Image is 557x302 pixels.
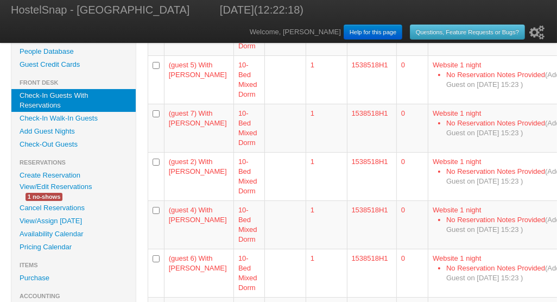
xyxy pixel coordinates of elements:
a: People Database [11,45,136,58]
a: 1 no-shows [17,191,71,202]
a: Check-In Walk-In Guests [11,112,136,125]
a: Guest Credit Cards [11,58,136,71]
li: Items [11,259,136,272]
td: 0 [396,104,428,152]
a: Help for this page [344,24,402,40]
i: Setup Wizard [529,26,545,40]
td: (guest 2) With [PERSON_NAME] [164,152,233,200]
a: Add Guest Nights [11,125,136,138]
td: (guest 7) With [PERSON_NAME] [164,104,233,152]
td: 0 [396,200,428,249]
td: 1 [306,152,347,200]
td: 1538518H1 [347,55,396,104]
span: (12:22:18) [254,4,303,16]
a: Cancel Reservations [11,202,136,215]
a: Check-In Guests With Reservations [11,89,136,112]
td: 1538518H1 [347,104,396,152]
td: 1 [306,249,347,297]
td: 10-Bed Mixed Dorm [233,200,264,249]
a: Availability Calendar [11,228,136,241]
span: 1 no-shows [26,193,62,201]
td: 10-Bed Mixed Dorm [233,249,264,297]
td: 1 [306,104,347,152]
td: (guest 4) With [PERSON_NAME] [164,200,233,249]
td: 1538518H1 [347,200,396,249]
a: Check-Out Guests [11,138,136,151]
td: 0 [396,152,428,200]
a: Purchase [11,272,136,285]
td: 1538518H1 [347,249,396,297]
div: Welcome, [PERSON_NAME] [250,22,546,43]
li: Front Desk [11,76,136,89]
a: Pricing Calendar [11,241,136,254]
td: 0 [396,249,428,297]
a: View/Edit Reservations [11,181,100,192]
td: (guest 5) With [PERSON_NAME] [164,55,233,104]
td: 1538518H1 [347,152,396,200]
a: View/Assign [DATE] [11,215,136,228]
td: 0 [396,55,428,104]
td: 1 [306,55,347,104]
td: 10-Bed Mixed Dorm [233,152,264,200]
li: Reservations [11,156,136,169]
td: 10-Bed Mixed Dorm [233,104,264,152]
td: (guest 6) With [PERSON_NAME] [164,249,233,297]
a: Questions, Feature Requests or Bugs? [410,24,525,40]
td: 1 [306,200,347,249]
td: 10-Bed Mixed Dorm [233,55,264,104]
a: Create Reservation [11,169,136,182]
